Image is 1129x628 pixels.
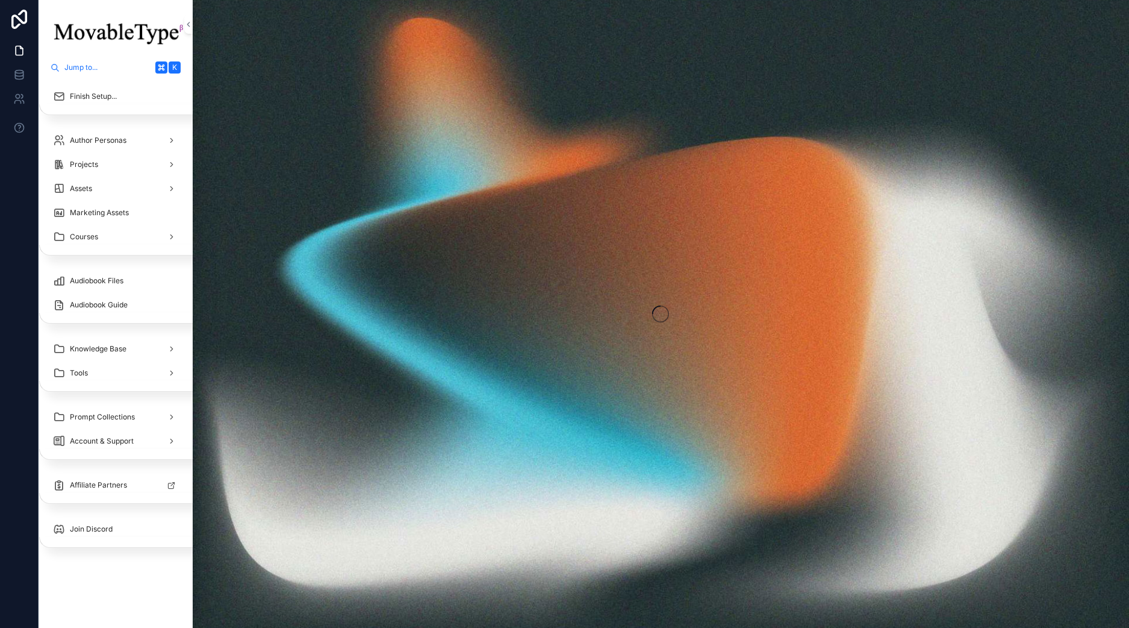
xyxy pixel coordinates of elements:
a: Tools [46,362,185,384]
span: Account & Support [70,436,134,446]
a: Courses [46,226,185,248]
a: Projects [46,154,185,175]
div: scrollable content [39,77,193,576]
span: Assets [70,184,92,193]
span: Audiobook Guide [70,300,128,310]
a: Join Discord [46,518,185,540]
span: Audiobook Files [70,276,123,286]
span: K [170,63,179,72]
a: Prompt Collections [46,406,185,428]
a: Assets [46,178,185,199]
button: Jump to...K [46,58,185,77]
span: Marketing Assets [70,208,129,218]
a: Affiliate Partners [46,474,185,496]
span: Projects [70,160,98,169]
a: Audiobook Files [46,270,185,292]
a: Marketing Assets [46,202,185,224]
a: Account & Support [46,430,185,452]
span: Courses [70,232,98,242]
a: Finish Setup... [46,86,185,107]
span: Tools [70,368,88,378]
span: Jump to... [64,63,151,72]
span: Author Personas [70,136,126,145]
img: App logo [46,15,185,52]
a: Author Personas [46,130,185,151]
span: Finish Setup... [70,92,117,101]
a: Audiobook Guide [46,294,185,316]
a: Knowledge Base [46,338,185,360]
span: Join Discord [70,524,113,534]
span: Knowledge Base [70,344,126,354]
span: Affiliate Partners [70,480,127,490]
span: Prompt Collections [70,412,135,422]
